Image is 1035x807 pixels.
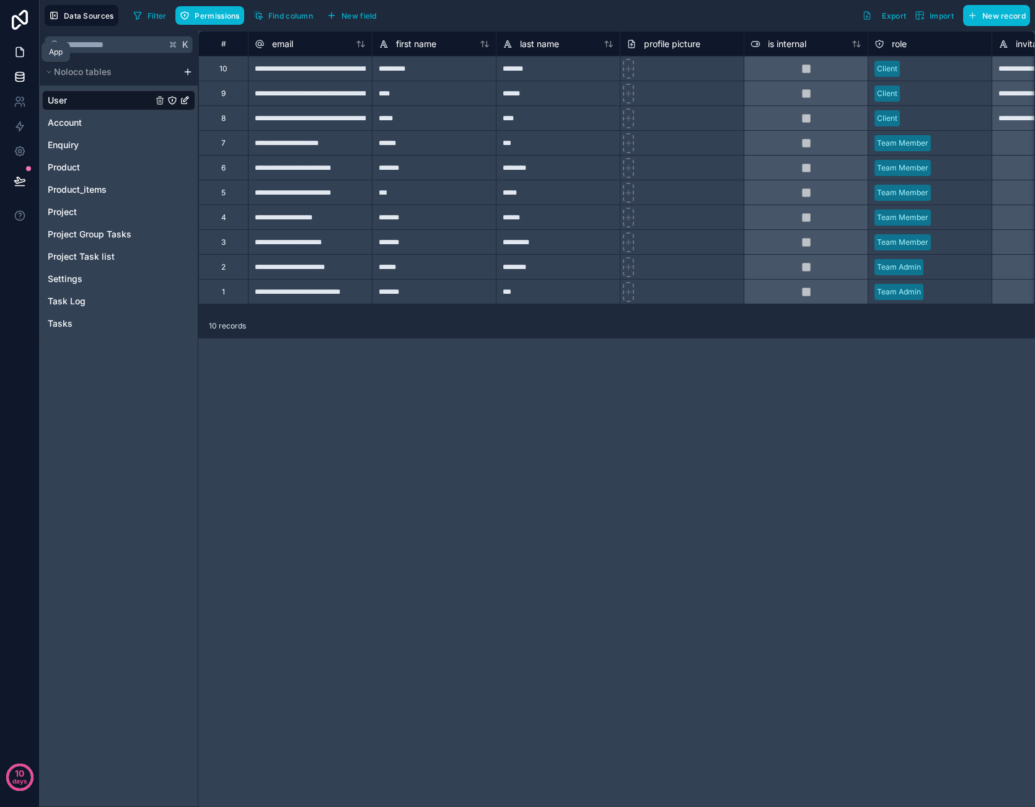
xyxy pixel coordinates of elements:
a: New record [958,5,1030,26]
span: Import [930,11,954,20]
span: profile picture [644,38,700,50]
div: Team Member [877,212,928,223]
div: App [49,47,63,57]
span: Find column [268,11,313,20]
div: Team Member [877,162,928,174]
span: Permissions [195,11,239,20]
div: Client [877,63,897,74]
div: 4 [221,213,226,223]
div: Team Member [877,187,928,198]
span: Filter [148,11,167,20]
div: Client [877,113,897,124]
span: New record [982,11,1026,20]
button: New record [963,5,1030,26]
div: # [208,39,239,48]
span: K [181,40,190,49]
button: Find column [249,6,317,25]
span: 10 records [209,321,246,331]
div: 9 [221,89,226,99]
button: Data Sources [45,5,118,26]
div: Team Admin [877,286,921,298]
div: 6 [221,163,226,173]
p: days [12,772,27,790]
button: Permissions [175,6,244,25]
div: Client [877,88,897,99]
div: 10 [219,64,227,74]
span: role [892,38,907,50]
div: 1 [222,287,225,297]
div: Team Member [877,237,928,248]
button: Import [910,5,958,26]
div: Team Member [877,138,928,149]
span: is internal [768,38,806,50]
div: 7 [221,138,226,148]
button: New field [322,6,381,25]
span: first name [396,38,436,50]
span: last name [520,38,559,50]
button: Filter [128,6,171,25]
p: 10 [15,767,24,780]
span: email [272,38,293,50]
span: Data Sources [64,11,114,20]
div: Team Admin [877,262,921,273]
a: Permissions [175,6,249,25]
button: Export [858,5,910,26]
div: 3 [221,237,226,247]
div: 5 [221,188,226,198]
div: 2 [221,262,226,272]
div: 8 [221,113,226,123]
span: Export [882,11,906,20]
span: New field [341,11,377,20]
